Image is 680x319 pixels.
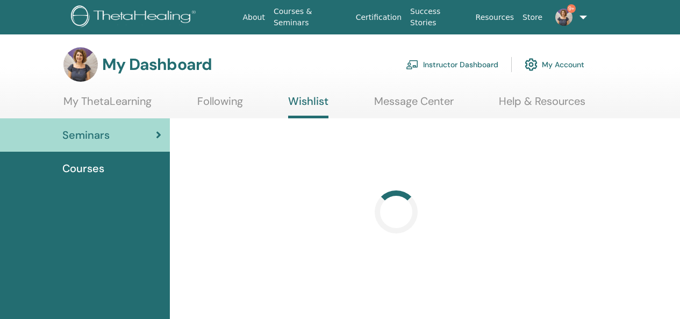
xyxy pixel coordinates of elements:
[239,8,269,27] a: About
[288,95,328,118] a: Wishlist
[62,160,104,176] span: Courses
[499,95,585,116] a: Help & Resources
[62,127,110,143] span: Seminars
[102,55,212,74] h3: My Dashboard
[525,53,584,76] a: My Account
[374,95,454,116] a: Message Center
[71,5,199,30] img: logo.png
[518,8,547,27] a: Store
[269,2,352,33] a: Courses & Seminars
[525,55,538,74] img: cog.svg
[63,95,152,116] a: My ThetaLearning
[197,95,243,116] a: Following
[406,60,419,69] img: chalkboard-teacher.svg
[471,8,519,27] a: Resources
[406,2,471,33] a: Success Stories
[555,9,572,26] img: default.jpg
[63,47,98,82] img: default.jpg
[352,8,406,27] a: Certification
[567,4,576,13] span: 9+
[406,53,498,76] a: Instructor Dashboard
